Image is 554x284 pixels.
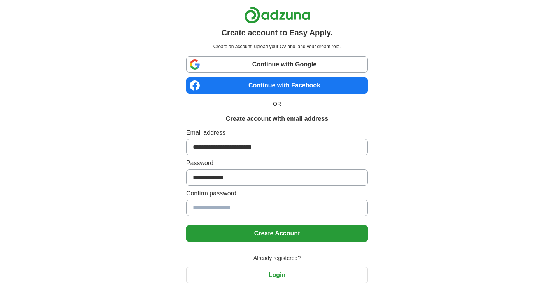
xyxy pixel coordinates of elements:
a: Login [186,272,368,278]
label: Email address [186,128,368,138]
img: Adzuna logo [244,6,310,24]
h1: Create account with email address [226,114,328,124]
a: Continue with Facebook [186,77,368,94]
span: Already registered? [249,254,305,262]
p: Create an account, upload your CV and land your dream role. [188,43,366,50]
a: Continue with Google [186,56,368,73]
button: Login [186,267,368,283]
label: Confirm password [186,189,368,198]
label: Password [186,159,368,168]
span: OR [268,100,286,108]
h1: Create account to Easy Apply. [222,27,333,38]
button: Create Account [186,225,368,242]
